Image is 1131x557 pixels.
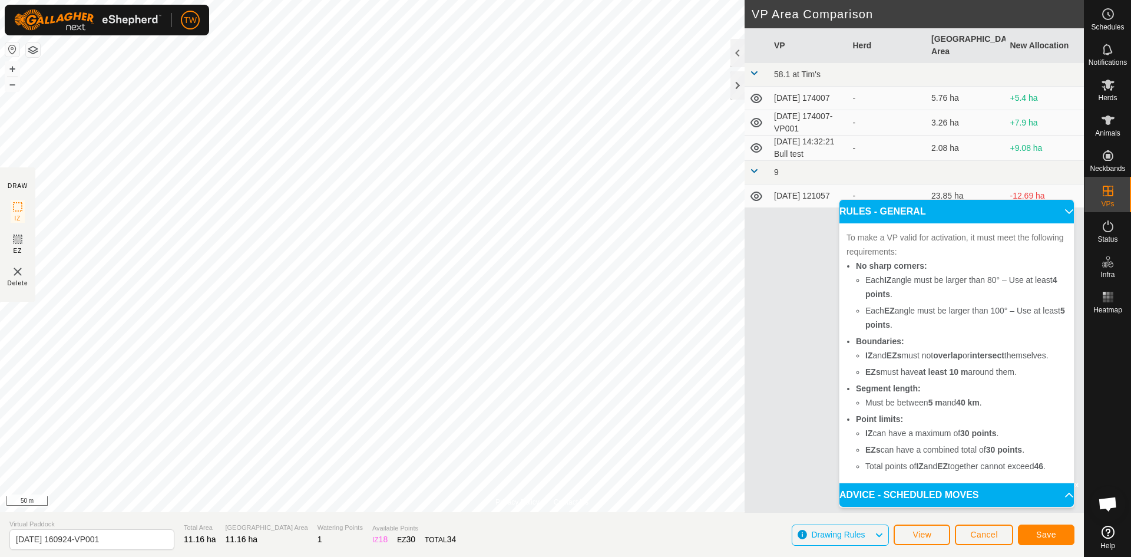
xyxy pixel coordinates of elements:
b: No sharp corners: [856,261,927,271]
th: New Allocation [1006,28,1084,63]
span: Animals [1095,130,1120,137]
a: Privacy Policy [495,497,540,507]
td: +9.08 ha [1006,136,1084,161]
span: TW [184,14,197,27]
span: 1 [318,535,322,544]
td: [DATE] 14:32:21 Bull test [769,136,848,161]
b: EZs [887,351,902,360]
li: Each angle must be larger than 80° – Use at least . [865,273,1067,301]
span: 9 [774,167,779,177]
p-accordion-header: RULES - GENERAL [839,200,1074,223]
span: View [912,530,931,539]
th: [GEOGRAPHIC_DATA] Area [927,28,1006,63]
button: Save [1018,525,1074,545]
span: Heatmap [1093,306,1122,314]
p-accordion-content: RULES - GENERAL [839,223,1074,483]
span: Save [1036,530,1056,539]
span: EZ [14,246,22,255]
div: - [853,190,922,202]
b: 4 points [865,275,1057,299]
td: [DATE] 121057 [769,184,848,208]
a: Contact Us [554,497,588,507]
li: and must not or themselves. [865,348,1067,362]
span: RULES - GENERAL [839,207,926,216]
button: Reset Map [5,42,19,57]
b: EZs [865,445,881,454]
button: – [5,77,19,91]
span: Help [1100,542,1115,549]
b: overlap [933,351,963,360]
span: Neckbands [1090,165,1125,172]
span: Schedules [1091,24,1124,31]
b: IZ [865,351,872,360]
span: 30 [406,535,416,544]
li: Total points of and together cannot exceed . [865,459,1067,473]
b: 46 [1034,462,1043,471]
div: TOTAL [425,533,456,546]
a: Help [1084,521,1131,554]
div: Open chat [1090,486,1126,522]
b: 30 points [986,445,1022,454]
b: 5 m [928,398,943,407]
span: VPs [1101,200,1114,207]
th: VP [769,28,848,63]
b: intersect [970,351,1004,360]
img: Gallagher Logo [14,9,161,31]
b: Segment length: [856,384,921,393]
button: Cancel [955,525,1013,545]
td: 2.08 ha [927,136,1006,161]
li: can have a combined total of . [865,443,1067,457]
button: + [5,62,19,76]
b: EZ [884,306,895,315]
div: - [853,142,922,154]
span: Cancel [970,530,998,539]
button: Map Layers [26,43,40,57]
td: +5.4 ha [1006,87,1084,110]
span: Infra [1100,271,1115,278]
span: Herds [1098,94,1117,101]
b: IZ [916,462,923,471]
span: 11.16 ha [184,535,216,544]
span: Notifications [1089,59,1127,66]
span: 58.1 at Tim's [774,70,821,79]
p-accordion-header: ADVICE - SCHEDULED MOVES [839,483,1074,507]
h2: VP Area Comparison [752,7,1084,21]
li: Must be between and . [865,395,1067,410]
b: EZs [865,367,881,377]
b: 30 points [960,429,996,438]
td: [DATE] 174007-VP001 [769,110,848,136]
span: 34 [447,535,457,544]
span: Virtual Paddock [9,519,174,529]
div: DRAW [8,182,28,190]
li: Each angle must be larger than 100° – Use at least . [865,304,1067,332]
span: To make a VP valid for activation, it must meet the following requirements: [846,233,1064,256]
b: Boundaries: [856,337,904,346]
div: IZ [372,533,388,546]
span: ADVICE - SCHEDULED MOVES [839,490,978,500]
span: 18 [379,535,388,544]
td: +7.9 ha [1006,110,1084,136]
b: EZ [937,462,948,471]
button: View [894,525,950,545]
td: 23.85 ha [927,184,1006,208]
span: Delete [8,279,28,288]
div: - [853,92,922,104]
b: Point limits: [856,414,903,424]
th: Herd [848,28,927,63]
span: 11.16 ha [226,535,258,544]
b: 40 km [956,398,980,407]
div: - [853,117,922,129]
span: Total Area [184,523,216,533]
td: -12.69 ha [1006,184,1084,208]
div: EZ [397,533,415,546]
span: Status [1097,236,1117,243]
span: Available Points [372,523,456,533]
li: must have around them. [865,365,1067,379]
span: Watering Points [318,523,363,533]
span: IZ [15,214,21,223]
li: can have a maximum of . [865,426,1067,440]
span: Drawing Rules [811,530,865,539]
b: at least 10 m [918,367,968,377]
b: 5 points [865,306,1065,329]
span: [GEOGRAPHIC_DATA] Area [226,523,308,533]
